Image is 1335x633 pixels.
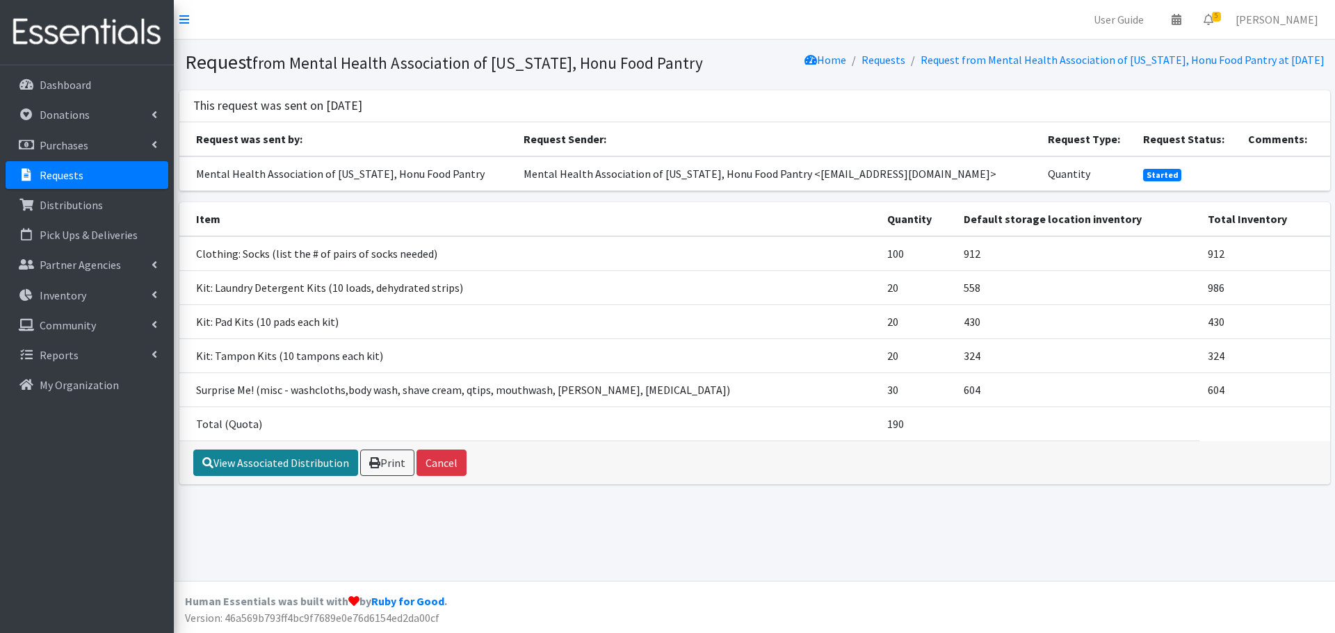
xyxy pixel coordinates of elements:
p: Purchases [40,138,88,152]
a: Home [804,53,846,67]
p: Distributions [40,198,103,212]
h1: Request [185,50,750,74]
a: Partner Agencies [6,251,168,279]
a: Ruby for Good [371,594,444,608]
a: Dashboard [6,71,168,99]
strong: Human Essentials was built with by . [185,594,447,608]
td: 912 [955,236,1199,271]
h3: This request was sent on [DATE] [193,99,362,113]
a: My Organization [6,371,168,399]
p: Reports [40,348,79,362]
td: Quantity [1039,156,1135,191]
a: Requests [861,53,905,67]
a: Reports [6,341,168,369]
td: Kit: Laundry Detergent Kits (10 loads, dehydrated strips) [179,270,880,304]
td: 604 [955,372,1199,406]
td: Kit: Pad Kits (10 pads each kit) [179,304,880,338]
a: 5 [1192,6,1224,33]
td: 20 [879,270,955,304]
td: Total (Quota) [179,406,880,441]
th: Request Type: [1039,122,1135,156]
td: 324 [955,338,1199,372]
th: Comments: [1240,122,1330,156]
td: 986 [1199,270,1330,304]
img: HumanEssentials [6,9,168,56]
td: Mental Health Association of [US_STATE], Honu Food Pantry [179,156,515,191]
th: Quantity [879,202,955,236]
td: 100 [879,236,955,271]
a: Request from Mental Health Association of [US_STATE], Honu Food Pantry at [DATE] [921,53,1325,67]
td: 30 [879,372,955,406]
a: Distributions [6,191,168,219]
p: Requests [40,168,83,182]
a: View Associated Distribution [193,450,358,476]
a: Pick Ups & Deliveries [6,221,168,249]
th: Request Sender: [515,122,1039,156]
a: User Guide [1083,6,1155,33]
a: Community [6,311,168,339]
th: Request was sent by: [179,122,515,156]
td: 604 [1199,372,1330,406]
th: Item [179,202,880,236]
td: 324 [1199,338,1330,372]
td: 20 [879,338,955,372]
span: 5 [1212,12,1221,22]
td: Surprise Me! (misc - washcloths,body wash, shave cream, qtips, mouthwash, [PERSON_NAME], [MEDICAL... [179,372,880,406]
span: Started [1143,169,1182,181]
p: Donations [40,108,90,122]
p: Pick Ups & Deliveries [40,228,138,242]
td: 430 [955,304,1199,338]
td: Clothing: Socks (list the # of pairs of socks needed) [179,236,880,271]
td: 430 [1199,304,1330,338]
a: Print [360,450,414,476]
td: 912 [1199,236,1330,271]
small: from Mental Health Association of [US_STATE], Honu Food Pantry [252,53,703,73]
span: Version: 46a569b793ff4bc9f7689e0e76d6154ed2da00cf [185,611,439,625]
p: Partner Agencies [40,258,121,272]
p: Dashboard [40,78,91,92]
th: Request Status: [1135,122,1240,156]
button: Cancel [416,450,467,476]
td: Mental Health Association of [US_STATE], Honu Food Pantry <[EMAIL_ADDRESS][DOMAIN_NAME]> [515,156,1039,191]
a: Inventory [6,281,168,309]
p: Inventory [40,288,86,302]
th: Total Inventory [1199,202,1330,236]
p: Community [40,318,96,332]
a: Purchases [6,131,168,159]
a: Requests [6,161,168,189]
p: My Organization [40,378,119,392]
th: Default storage location inventory [955,202,1199,236]
td: Kit: Tampon Kits (10 tampons each kit) [179,338,880,372]
td: 20 [879,304,955,338]
a: [PERSON_NAME] [1224,6,1329,33]
td: 190 [879,406,955,441]
a: Donations [6,101,168,129]
td: 558 [955,270,1199,304]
